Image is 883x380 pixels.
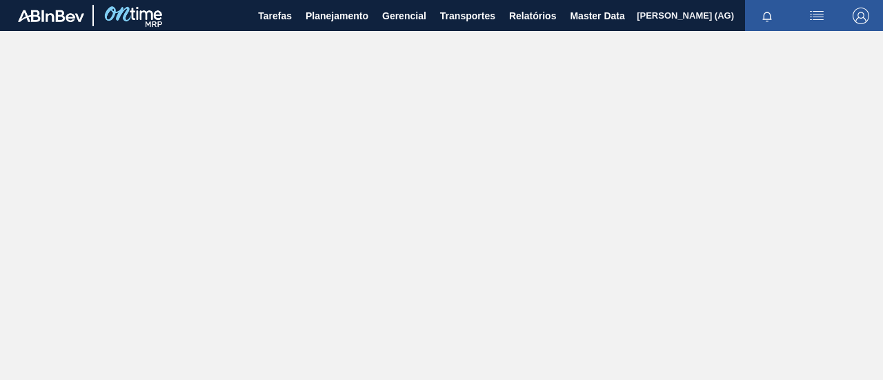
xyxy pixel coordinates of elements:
[745,6,789,26] button: Notificações
[808,8,825,24] img: userActions
[382,8,426,24] span: Gerencial
[570,8,624,24] span: Master Data
[18,10,84,22] img: TNhmsLtSVTkK8tSr43FrP2fwEKptu5GPRR3wAAAABJRU5ErkJggg==
[853,8,869,24] img: Logout
[509,8,556,24] span: Relatórios
[306,8,368,24] span: Planejamento
[258,8,292,24] span: Tarefas
[440,8,495,24] span: Transportes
